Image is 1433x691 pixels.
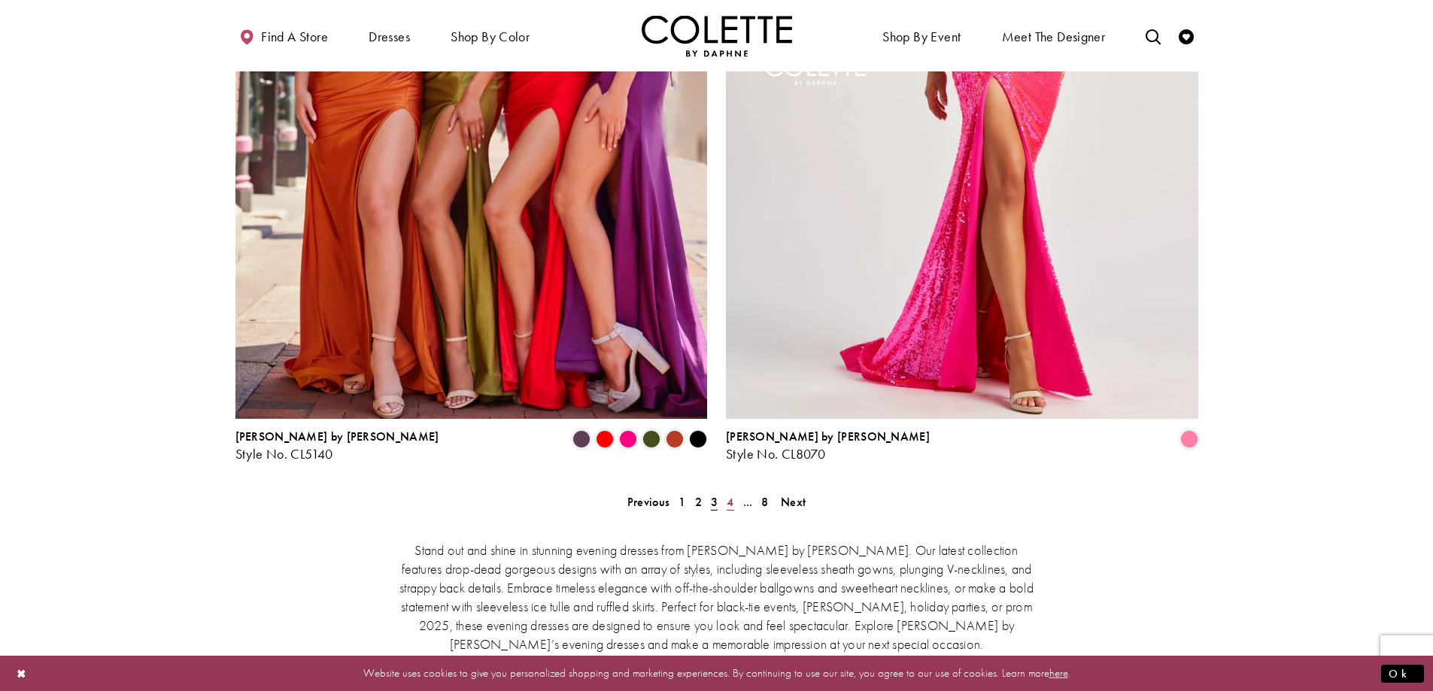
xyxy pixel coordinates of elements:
[706,491,722,513] span: Current page
[596,430,614,448] i: Red
[1142,15,1164,56] a: Toggle search
[691,491,706,513] a: 2
[1180,430,1198,448] i: Cotton Candy
[369,29,410,44] span: Dresses
[739,491,757,513] a: ...
[726,445,825,462] span: Style No. CL8070
[689,430,707,448] i: Black
[642,15,792,56] img: Colette by Daphne
[235,445,333,462] span: Style No. CL5140
[642,15,792,56] a: Visit Home Page
[679,494,685,510] span: 1
[1381,664,1424,683] button: Submit Dialog
[781,494,806,510] span: Next
[108,663,1325,683] p: Website uses cookies to give you personalized shopping and marketing experiences. By continuing t...
[9,660,35,686] button: Close Dialog
[619,430,637,448] i: Hot Pink
[235,430,439,462] div: Colette by Daphne Style No. CL5140
[1002,29,1106,44] span: Meet the designer
[261,29,328,44] span: Find a store
[879,15,964,56] span: Shop By Event
[726,430,930,462] div: Colette by Daphne Style No. CL8070
[447,15,533,56] span: Shop by color
[572,430,591,448] i: Plum
[776,491,810,513] a: Next Page
[451,29,530,44] span: Shop by color
[674,491,690,513] a: 1
[666,430,684,448] i: Sienna
[695,494,702,510] span: 2
[627,494,669,510] span: Previous
[623,491,674,513] a: Prev Page
[235,15,332,56] a: Find a store
[727,494,733,510] span: 4
[642,430,660,448] i: Olive
[761,494,768,510] span: 8
[722,491,738,513] a: 4
[1175,15,1198,56] a: Check Wishlist
[365,15,414,56] span: Dresses
[757,491,773,513] a: 8
[1049,665,1068,680] a: here
[998,15,1110,56] a: Meet the designer
[711,494,718,510] span: 3
[726,429,930,444] span: [PERSON_NAME] by [PERSON_NAME]
[397,541,1037,653] p: Stand out and shine in stunning evening dresses from [PERSON_NAME] by [PERSON_NAME]. Our latest c...
[882,29,961,44] span: Shop By Event
[743,494,753,510] span: ...
[235,429,439,444] span: [PERSON_NAME] by [PERSON_NAME]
